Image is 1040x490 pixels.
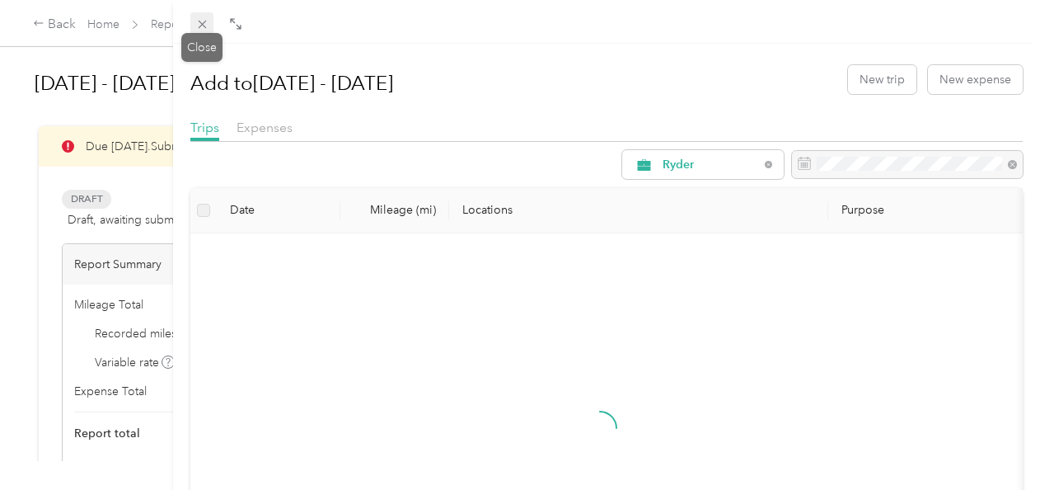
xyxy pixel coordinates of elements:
[181,33,223,62] div: Close
[190,64,393,103] h1: Add to [DATE] - [DATE]
[948,398,1040,490] iframe: Everlance-gr Chat Button Frame
[340,188,449,233] th: Mileage (mi)
[848,65,916,94] button: New trip
[928,65,1023,94] button: New expense
[449,188,828,233] th: Locations
[663,159,759,171] span: Ryder
[190,120,219,135] span: Trips
[217,188,340,233] th: Date
[237,120,293,135] span: Expenses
